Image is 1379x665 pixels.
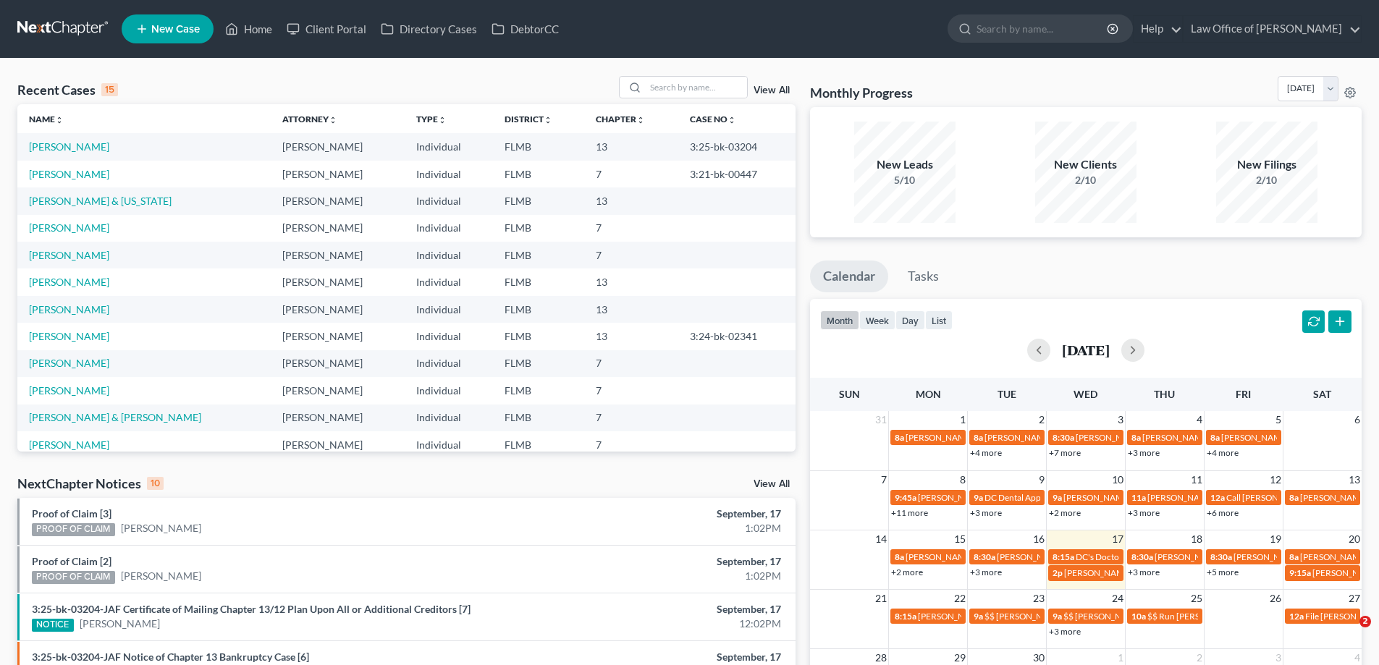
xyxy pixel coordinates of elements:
span: 8:30a [1210,551,1232,562]
span: 16 [1032,530,1046,548]
td: [PERSON_NAME] [271,133,405,160]
a: [PERSON_NAME] [29,303,109,315]
div: September, 17 [541,507,781,521]
span: [PERSON_NAME] & [PERSON_NAME] [1063,492,1208,503]
a: [PERSON_NAME] [29,249,109,261]
td: FLMB [493,161,585,187]
span: 22 [953,590,967,607]
span: 26 [1268,590,1283,607]
span: DC's Doctors Appt - Annual Physical [1076,551,1213,562]
span: 8a [895,432,904,443]
td: 13 [584,323,678,350]
span: 8 [958,471,967,488]
div: Recent Cases [17,81,118,98]
a: [PERSON_NAME] & [PERSON_NAME] [29,411,201,423]
div: 12:02PM [541,617,781,631]
a: +3 more [1049,626,1081,637]
span: Wed [1074,388,1097,400]
td: 7 [584,350,678,377]
div: New Leads [854,156,956,173]
span: 8a [895,551,904,562]
td: Individual [405,377,493,404]
iframe: Intercom live chat [1330,616,1365,651]
td: 3:24-bk-02341 [678,323,796,350]
td: 13 [584,187,678,214]
td: FLMB [493,215,585,242]
td: FLMB [493,133,585,160]
span: 24 [1110,590,1125,607]
span: 8a [1289,492,1299,503]
span: 25 [1189,590,1204,607]
a: +3 more [1128,447,1160,458]
span: 9 [1037,471,1046,488]
span: 9a [974,492,983,503]
td: [PERSON_NAME] [271,161,405,187]
span: 7 [880,471,888,488]
td: [PERSON_NAME] [271,404,405,431]
td: [PERSON_NAME] [271,187,405,214]
div: New Clients [1035,156,1136,173]
span: [PERSON_NAME] [PHONE_NUMBER] [906,551,1052,562]
span: [PERSON_NAME]??? [1300,492,1379,503]
span: Tue [998,388,1016,400]
span: 2p [1053,567,1063,578]
td: 7 [584,377,678,404]
a: Chapterunfold_more [596,114,645,124]
a: View All [754,85,790,96]
span: 1 [958,411,967,428]
span: 8:30a [1053,432,1074,443]
span: 8a [1131,432,1141,443]
a: Proof of Claim [3] [32,507,111,520]
a: [PERSON_NAME] [29,221,109,234]
span: 8a [974,432,983,443]
a: [PERSON_NAME] [29,384,109,397]
i: unfold_more [329,116,337,124]
span: [PERSON_NAME] [PHONE_NUMBER] [997,551,1143,562]
div: 2/10 [1035,173,1136,187]
a: Case Nounfold_more [690,114,736,124]
a: +3 more [970,567,1002,577]
a: Home [218,16,279,42]
td: 3:21-bk-00447 [678,161,796,187]
div: September, 17 [541,650,781,664]
span: 4 [1195,411,1204,428]
td: Individual [405,296,493,323]
span: DC Dental Appt with [PERSON_NAME] [984,492,1131,503]
a: [PERSON_NAME] [29,439,109,451]
a: Typeunfold_more [416,114,447,124]
div: NOTICE [32,619,74,632]
a: [PERSON_NAME] [29,357,109,369]
div: New Filings [1216,156,1317,173]
span: 20 [1347,530,1362,548]
div: NextChapter Notices [17,475,164,492]
span: 2 [1037,411,1046,428]
td: Individual [405,431,493,458]
a: [PERSON_NAME] & [US_STATE] [29,195,172,207]
span: $$ Run [PERSON_NAME] payment $400 [1147,611,1301,622]
span: 12a [1289,611,1304,622]
span: 11a [1131,492,1146,503]
span: 8:15a [1053,551,1074,562]
span: New Case [151,24,200,35]
span: 2 [1359,616,1371,627]
span: Fri [1236,388,1251,400]
a: +3 more [1128,567,1160,577]
span: 10 [1110,471,1125,488]
td: [PERSON_NAME] [271,268,405,295]
a: +2 more [891,567,923,577]
span: 8:30a [974,551,995,562]
span: 23 [1032,590,1046,607]
a: Districtunfold_more [505,114,552,124]
td: Individual [405,242,493,268]
span: 12a [1210,492,1225,503]
a: Help [1134,16,1182,42]
td: Individual [405,133,493,160]
a: [PERSON_NAME] [121,569,201,583]
span: [PERSON_NAME] coming in for 341 [918,492,1054,503]
a: DebtorCC [484,16,566,42]
i: unfold_more [636,116,645,124]
span: 3 [1116,411,1125,428]
span: 27 [1347,590,1362,607]
a: +3 more [1128,507,1160,518]
td: Individual [405,404,493,431]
